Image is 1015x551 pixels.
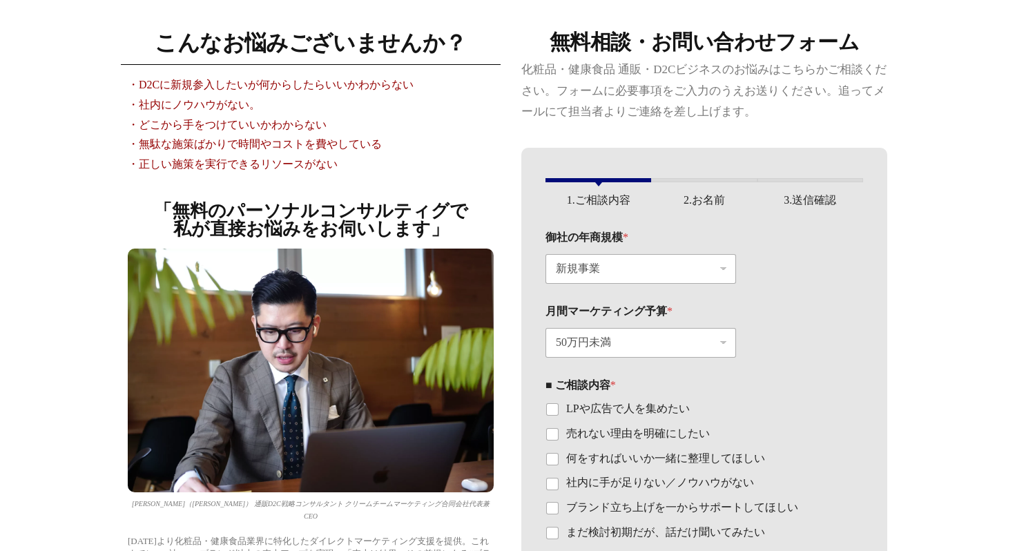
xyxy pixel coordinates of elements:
label: ブランド立ち上げを一からサポートしてほしい [558,501,798,515]
span: 1.ご相談内容 [557,193,641,206]
label: 売れない理由を明確にしたい [558,427,710,441]
span: 3.送信確認 [773,193,847,206]
h3: 無料相談・お問い合わせフォーム [521,32,887,52]
h3: こんなお悩みございませんか？ [128,32,494,54]
img: 化粧品・健康食品 通販・D2C業界に特化したコンサルティングとダイレクトマーケティング支援 [128,249,494,492]
span: 3 [757,178,863,182]
label: 社内に手が足りない／ノウハウがない [558,476,754,490]
span: 2.お名前 [673,193,735,206]
span: 2 [651,178,757,182]
div: ・D2Cに新規参入したいが何からしたらいいかわからない ・社内にノウハウがない。 ・どこから手をつけていいかわからない ・無駄な施策ばかりで時間やコストを費やしている ・正しい施策を実行できるリ... [128,75,494,175]
label: 何をすればいいか一緒に整理してほしい [558,452,765,466]
label: 月間マーケティング予算 [545,304,673,318]
label: 御社の年商規模 [545,231,628,244]
label: LPや広告で人を集めたい [558,402,690,416]
span: 1 [545,178,651,182]
label: まだ検討初期だが、話だけ聞いてみたい [558,525,765,540]
h5: 「無料のパーソナルコンサルティグで 私が直接お悩みをお伺いします」 [128,202,494,238]
legend: ■ ご相談内容 [545,378,616,391]
p: 化粧品・健康食品 通販・D2Cビジネスのお悩みはこちらかご相談ください。フォームに必要事項をご入力のうえお送りください。追ってメールにて担当者よりご連絡を差し上げます。 [521,59,887,123]
figcaption: [PERSON_NAME]（[PERSON_NAME]） 通販D2C戦略コンサルタント クリームチームマーケティング合同会社代表兼CEO [128,498,494,523]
